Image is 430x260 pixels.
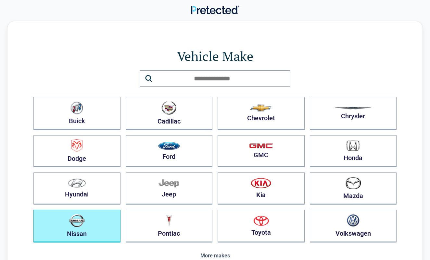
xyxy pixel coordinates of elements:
[33,135,120,167] button: Dodge
[126,135,213,167] button: Ford
[33,172,120,205] button: Hyundai
[126,97,213,130] button: Cadillac
[310,97,397,130] button: Chrysler
[126,210,213,242] button: Pontiac
[126,172,213,205] button: Jeep
[33,253,397,259] div: More makes
[218,135,305,167] button: GMC
[33,97,120,130] button: Buick
[310,172,397,205] button: Mazda
[218,210,305,242] button: Toyota
[310,210,397,242] button: Volkswagen
[218,97,305,130] button: Chevrolet
[33,210,120,242] button: Nissan
[33,47,397,65] h1: Vehicle Make
[310,135,397,167] button: Honda
[218,172,305,205] button: Kia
